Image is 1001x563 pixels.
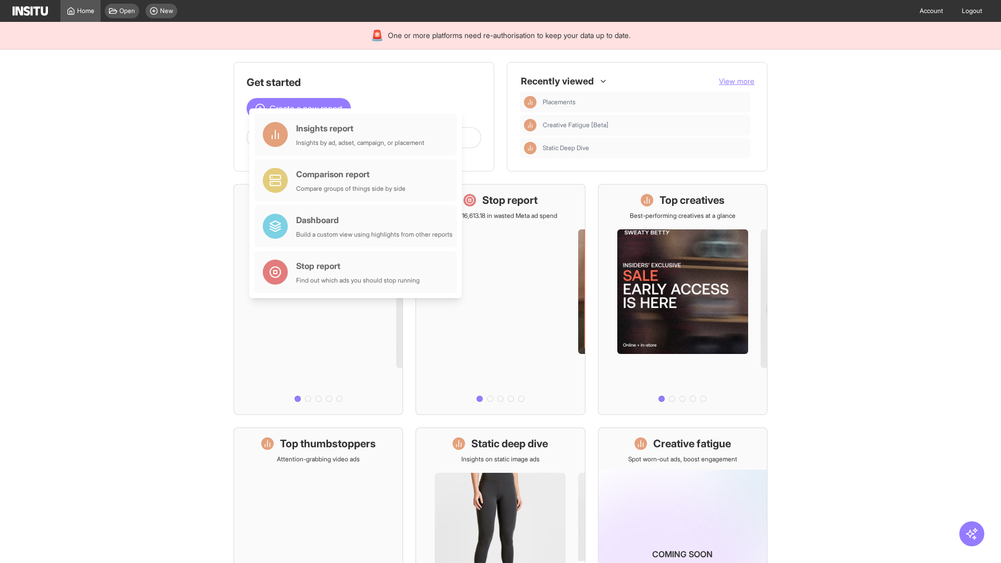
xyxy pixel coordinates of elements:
[524,96,536,108] div: Insights
[119,7,135,15] span: Open
[543,144,589,152] span: Static Deep Dive
[543,144,746,152] span: Static Deep Dive
[524,119,536,131] div: Insights
[296,122,424,134] div: Insights report
[388,30,630,41] span: One or more platforms need re-authorisation to keep your data up to date.
[247,75,481,90] h1: Get started
[247,98,351,119] button: Create a new report
[234,184,403,415] a: What's live nowSee all active ads instantly
[296,276,420,285] div: Find out which ads you should stop running
[160,7,173,15] span: New
[543,98,576,106] span: Placements
[719,77,754,85] span: View more
[630,212,736,220] p: Best-performing creatives at a glance
[416,184,585,415] a: Stop reportSave £16,613.18 in wasted Meta ad spend
[296,185,406,193] div: Compare groups of things side by side
[280,436,376,451] h1: Top thumbstoppers
[296,139,424,147] div: Insights by ad, adset, campaign, or placement
[296,214,453,226] div: Dashboard
[270,102,343,115] span: Create a new report
[543,98,746,106] span: Placements
[371,28,384,43] div: 🚨
[296,260,420,272] div: Stop report
[443,212,557,220] p: Save £16,613.18 in wasted Meta ad spend
[543,121,608,129] span: Creative Fatigue [Beta]
[277,455,360,463] p: Attention-grabbing video ads
[524,142,536,154] div: Insights
[660,193,725,207] h1: Top creatives
[482,193,538,207] h1: Stop report
[471,436,548,451] h1: Static deep dive
[13,6,48,16] img: Logo
[296,230,453,239] div: Build a custom view using highlights from other reports
[461,455,540,463] p: Insights on static image ads
[77,7,94,15] span: Home
[719,76,754,87] button: View more
[296,168,406,180] div: Comparison report
[598,184,767,415] a: Top creativesBest-performing creatives at a glance
[543,121,746,129] span: Creative Fatigue [Beta]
